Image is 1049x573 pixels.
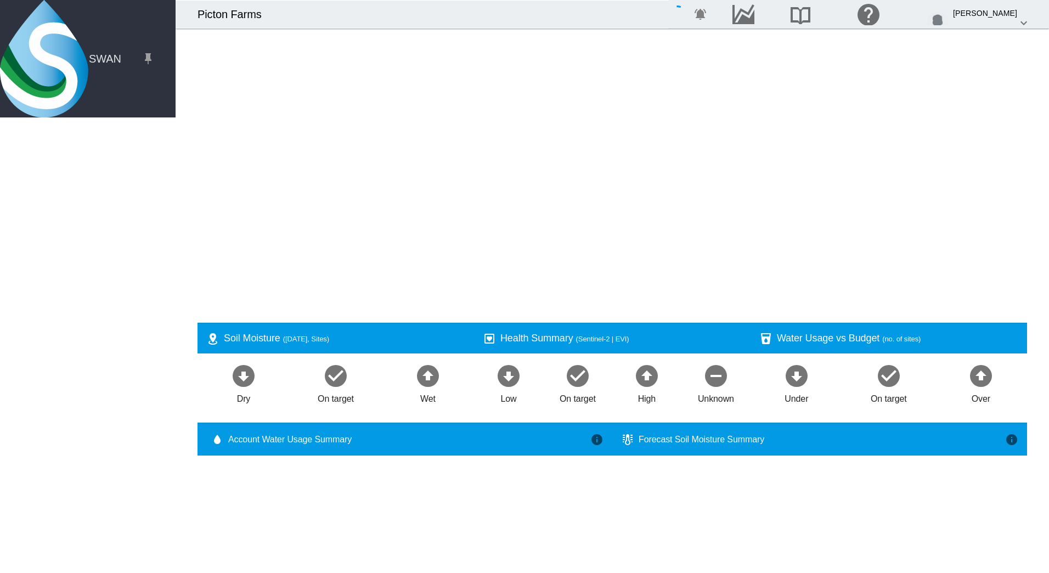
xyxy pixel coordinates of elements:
md-icon: icon-arrow-up-bold-circle [415,362,441,389]
md-icon: icon-checkbox-marked-circle [565,362,591,389]
div: Under [785,389,808,405]
md-icon: icon-arrow-up-bold-circle [634,362,660,389]
span: (no. of sites) [882,335,921,343]
md-icon: icon-map-marker-radius [206,332,219,345]
md-icon: icon-checkbox-marked-circle [323,362,349,389]
div: Soil Moisture [224,332,465,345]
div: Low [500,389,516,405]
button: icon-bell-ring [690,3,712,25]
span: SWAN [89,51,121,66]
md-icon: icon-chevron-down [1017,16,1030,30]
div: On target [560,389,596,405]
md-icon: icon-checkbox-marked-circle [876,362,902,389]
div: High [638,389,656,405]
div: Unknown [698,389,734,405]
span: Account Water Usage Summary [228,434,590,446]
md-icon: icon-information [590,433,604,446]
div: [PERSON_NAME] [953,3,1017,23]
md-icon: icon-arrow-down-bold-circle [495,362,522,389]
span: ([DATE], Sites) [283,335,329,343]
md-icon: icon-arrow-down-bold-circle [230,362,257,389]
button: [PERSON_NAME] icon-chevron-down [923,3,1034,25]
img: profile.jpg [927,12,949,34]
md-icon: icon-arrow-down-bold-circle [783,362,810,389]
md-icon: Click here for help [855,8,882,21]
md-icon: icon-heart-box-outline [483,332,496,345]
div: On target [871,389,907,405]
md-icon: icon-minus-circle [703,362,729,389]
div: Over [972,389,990,405]
md-icon: icon-pin [142,52,155,65]
div: Picton Farms [198,7,262,22]
div: Wet [420,389,436,405]
md-icon: icon-thermometer-lines [621,433,634,446]
span: (Sentinel-2 | EVI) [576,335,629,343]
md-icon: icon-information [1005,433,1018,446]
div: Dry [237,389,251,405]
div: Forecast Soil Moisture Summary [639,434,1005,446]
md-icon: icon-arrow-up-bold-circle [968,362,994,389]
md-icon: icon-cup-water [759,332,772,345]
md-icon: Search the knowledge base [787,8,814,21]
md-icon: icon-bell-ring [694,8,707,21]
md-icon: Go to the Data Hub [730,8,757,21]
div: Water Usage vs Budget [777,332,1018,345]
md-icon: icon-water [211,433,224,446]
div: Health Summary [500,332,742,345]
div: On target [318,389,354,405]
